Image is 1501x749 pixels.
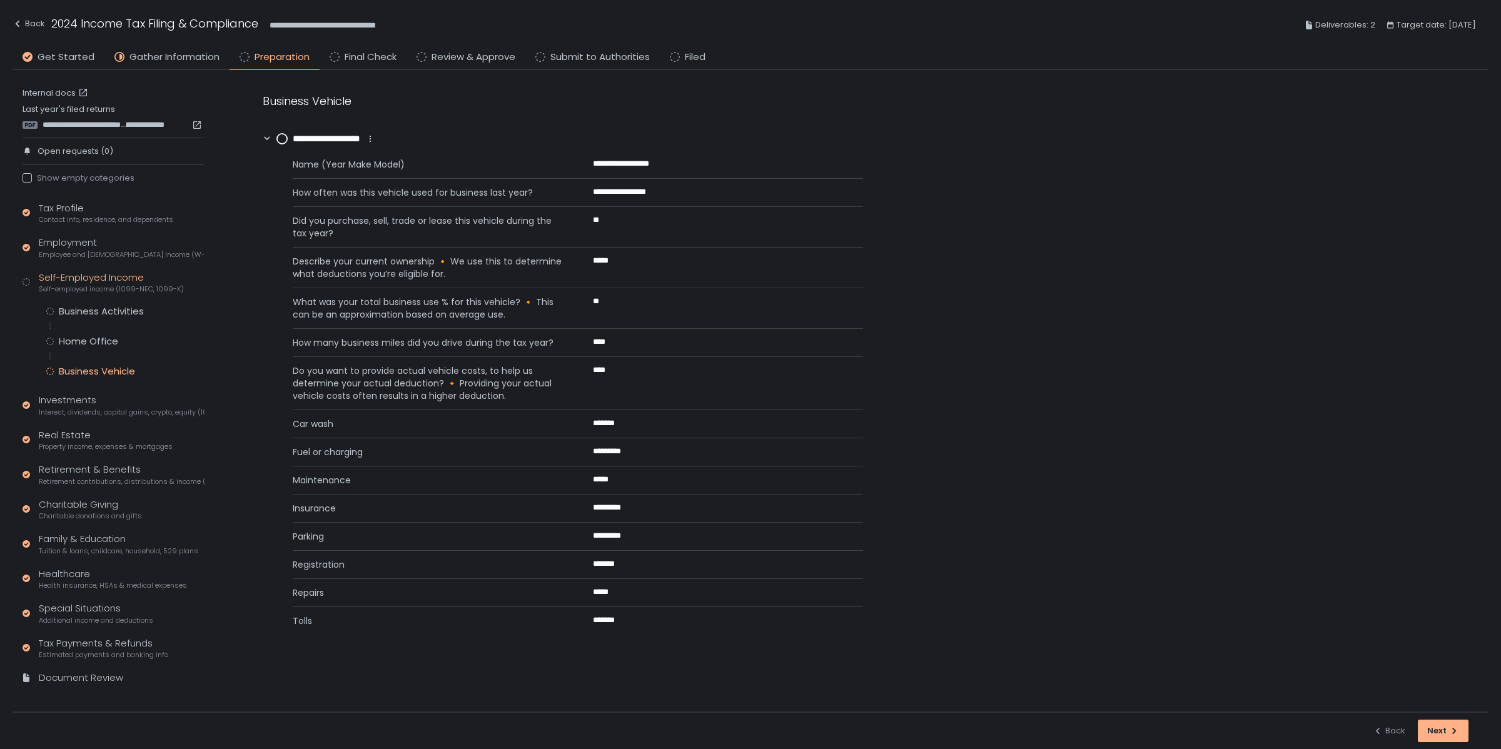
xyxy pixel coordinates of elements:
[39,442,173,451] span: Property income, expenses & mortgages
[1373,720,1405,742] button: Back
[39,215,173,224] span: Contact info, residence, and dependents
[39,201,173,225] div: Tax Profile
[432,50,515,64] span: Review & Approve
[38,50,94,64] span: Get Started
[39,636,168,660] div: Tax Payments & Refunds
[293,586,563,599] span: Repairs
[59,305,144,318] div: Business Activities
[39,511,142,521] span: Charitable donations and gifts
[1418,720,1468,742] button: Next
[39,671,123,685] div: Document Review
[1315,18,1375,33] span: Deliverables: 2
[685,50,705,64] span: Filed
[39,532,198,556] div: Family & Education
[293,558,563,571] span: Registration
[39,284,184,294] span: Self-employed income (1099-NEC, 1099-K)
[39,271,184,294] div: Self-Employed Income
[39,393,205,417] div: Investments
[293,474,563,486] span: Maintenance
[1397,18,1476,33] span: Target date: [DATE]
[13,16,45,31] div: Back
[293,615,563,627] span: Tolls
[39,567,187,591] div: Healthcare
[255,50,310,64] span: Preparation
[39,616,153,625] span: Additional income and deductions
[263,93,863,109] div: Business Vehicle
[39,601,153,625] div: Special Situations
[39,250,205,259] span: Employee and [DEMOGRAPHIC_DATA] income (W-2s)
[293,296,563,321] span: What was your total business use % for this vehicle? 🔸 This can be an approximation based on aver...
[39,408,205,417] span: Interest, dividends, capital gains, crypto, equity (1099s, K-1s)
[39,650,168,660] span: Estimated payments and banking info
[51,15,258,32] h1: 2024 Income Tax Filing & Compliance
[39,477,205,486] span: Retirement contributions, distributions & income (1099-R, 5498)
[293,336,563,349] span: How many business miles did you drive during the tax year?
[345,50,397,64] span: Final Check
[293,418,563,430] span: Car wash
[13,15,45,36] button: Back
[550,50,650,64] span: Submit to Authorities
[293,364,563,402] span: Do you want to provide actual vehicle costs, to help us determine your actual deduction? 🔸 Provid...
[23,104,205,130] div: Last year's filed returns
[293,530,563,543] span: Parking
[293,446,563,458] span: Fuel or charging
[38,146,113,157] span: Open requests (0)
[293,214,563,239] span: Did you purchase, sell, trade or lease this vehicle during the tax year?
[129,50,220,64] span: Gather Information
[59,335,118,348] div: Home Office
[39,236,205,259] div: Employment
[1373,725,1405,736] div: Back
[293,255,563,280] span: Describe your current ownership 🔸 We use this to determine what deductions you’re eligible for.
[39,581,187,590] span: Health insurance, HSAs & medical expenses
[293,186,563,199] span: How often was this vehicle used for business last year?
[293,158,563,171] span: Name (Year Make Model)
[39,546,198,556] span: Tuition & loans, childcare, household, 529 plans
[1427,725,1459,736] div: Next
[39,428,173,452] div: Real Estate
[39,498,142,521] div: Charitable Giving
[23,88,91,99] a: Internal docs
[39,463,205,486] div: Retirement & Benefits
[293,502,563,515] span: Insurance
[59,365,135,378] div: Business Vehicle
